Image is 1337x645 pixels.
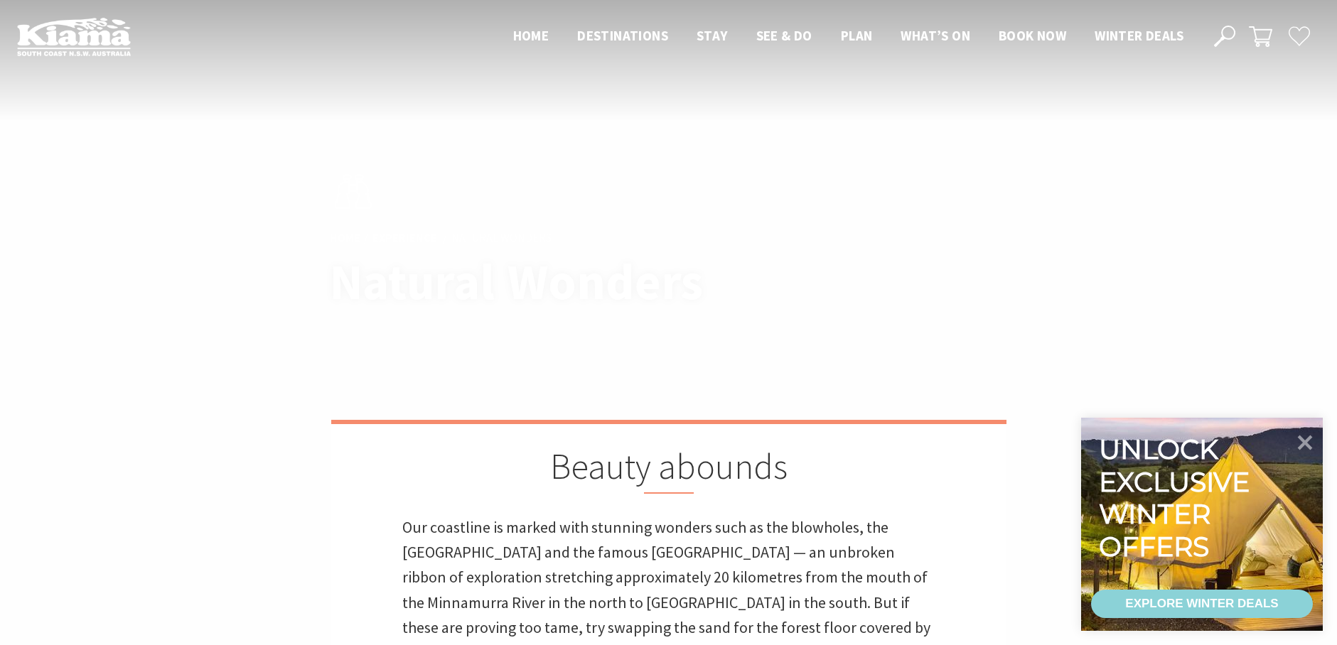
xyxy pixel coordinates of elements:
span: What’s On [901,27,970,44]
span: Home [513,27,549,44]
span: Winter Deals [1095,27,1183,44]
a: Home [330,230,360,246]
span: Book now [999,27,1066,44]
li: Natural Wonders [451,229,552,247]
a: Experience [372,230,437,246]
div: EXPLORE WINTER DEALS [1125,590,1278,618]
a: EXPLORE WINTER DEALS [1091,590,1313,618]
img: Kiama Logo [17,17,131,56]
nav: Main Menu [499,25,1198,48]
h2: Beauty abounds [402,445,935,494]
h1: Natural Wonders [330,254,731,309]
span: See & Do [756,27,812,44]
span: Plan [841,27,873,44]
span: Destinations [577,27,668,44]
span: Stay [697,27,728,44]
div: Unlock exclusive winter offers [1099,433,1256,563]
